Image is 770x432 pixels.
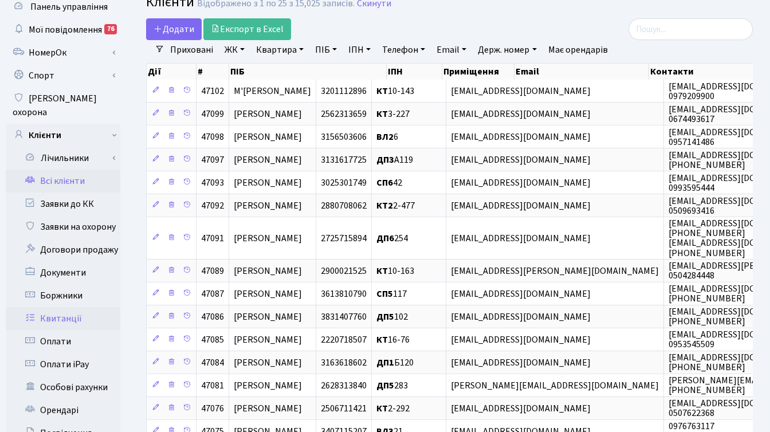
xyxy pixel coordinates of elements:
[321,356,367,369] span: 3163618602
[321,232,367,245] span: 2725715894
[451,85,591,97] span: [EMAIL_ADDRESS][DOMAIN_NAME]
[376,311,408,323] span: 102
[234,333,302,346] span: [PERSON_NAME]
[376,402,388,415] b: КТ
[442,64,515,80] th: Приміщення
[6,238,120,261] a: Договори продажу
[13,147,120,170] a: Лічильники
[6,41,120,64] a: НомерОк
[376,379,408,392] span: 283
[201,232,224,245] span: 47091
[451,131,591,143] span: [EMAIL_ADDRESS][DOMAIN_NAME]
[451,154,591,166] span: [EMAIL_ADDRESS][DOMAIN_NAME]
[376,154,394,166] b: ДП3
[376,154,413,166] span: А119
[104,24,117,34] div: 76
[234,199,302,212] span: [PERSON_NAME]
[234,402,302,415] span: [PERSON_NAME]
[451,356,591,369] span: [EMAIL_ADDRESS][DOMAIN_NAME]
[6,215,120,238] a: Заявки на охорону
[321,154,367,166] span: 3131617725
[321,131,367,143] span: 3156503606
[376,176,393,189] b: СП6
[29,23,102,36] span: Мої повідомлення
[321,379,367,392] span: 2628313840
[376,176,402,189] span: 42
[252,40,308,60] a: Квартира
[201,402,224,415] span: 47076
[376,333,410,346] span: 16-76
[376,311,394,323] b: ДП5
[154,23,194,36] span: Додати
[234,265,302,277] span: [PERSON_NAME]
[6,399,120,422] a: Орендарі
[376,232,394,245] b: ДП6
[451,311,591,323] span: [EMAIL_ADDRESS][DOMAIN_NAME]
[201,333,224,346] span: 47085
[544,40,612,60] a: Має орендарів
[234,176,302,189] span: [PERSON_NAME]
[6,353,120,376] a: Оплати iPay
[376,379,394,392] b: ДП5
[321,265,367,277] span: 2900021525
[376,356,394,369] b: ДП1
[451,199,591,212] span: [EMAIL_ADDRESS][DOMAIN_NAME]
[376,131,394,143] b: ВЛ2
[234,131,302,143] span: [PERSON_NAME]
[376,333,388,346] b: КТ
[234,288,302,300] span: [PERSON_NAME]
[6,124,120,147] a: Клієнти
[234,154,302,166] span: [PERSON_NAME]
[201,108,224,120] span: 47099
[432,40,471,60] a: Email
[321,288,367,300] span: 3613810790
[6,330,120,353] a: Оплати
[201,85,224,97] span: 47102
[451,288,591,300] span: [EMAIL_ADDRESS][DOMAIN_NAME]
[628,18,753,40] input: Пошук...
[451,176,591,189] span: [EMAIL_ADDRESS][DOMAIN_NAME]
[376,199,393,212] b: КТ2
[378,40,430,60] a: Телефон
[376,402,410,415] span: 2-292
[376,108,410,120] span: 3-227
[321,333,367,346] span: 2220718507
[311,40,341,60] a: ПІБ
[451,379,659,392] span: [PERSON_NAME][EMAIL_ADDRESS][DOMAIN_NAME]
[321,311,367,323] span: 3831407760
[451,402,591,415] span: [EMAIL_ADDRESS][DOMAIN_NAME]
[321,199,367,212] span: 2880708062
[201,356,224,369] span: 47084
[376,232,408,245] span: 254
[376,85,388,97] b: КТ
[6,307,120,330] a: Квитанції
[201,199,224,212] span: 47092
[376,108,388,120] b: КТ
[201,379,224,392] span: 47081
[146,18,202,40] a: Додати
[234,85,311,97] span: М'[PERSON_NAME]
[514,64,649,80] th: Email
[321,85,367,97] span: 3201112896
[201,288,224,300] span: 47087
[220,40,249,60] a: ЖК
[321,176,367,189] span: 3025301749
[6,18,120,41] a: Мої повідомлення76
[451,333,591,346] span: [EMAIL_ADDRESS][DOMAIN_NAME]
[201,154,224,166] span: 47097
[6,64,120,87] a: Спорт
[451,232,591,245] span: [EMAIL_ADDRESS][DOMAIN_NAME]
[344,40,375,60] a: ІПН
[234,232,302,245] span: [PERSON_NAME]
[451,265,659,277] span: [EMAIL_ADDRESS][PERSON_NAME][DOMAIN_NAME]
[6,87,120,124] a: [PERSON_NAME] охорона
[6,376,120,399] a: Особові рахунки
[201,176,224,189] span: 47093
[234,108,302,120] span: [PERSON_NAME]
[6,261,120,284] a: Документи
[376,288,407,300] span: 117
[376,356,414,369] span: Б120
[387,64,442,80] th: ІПН
[376,288,393,300] b: СП5
[376,85,414,97] span: 10-143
